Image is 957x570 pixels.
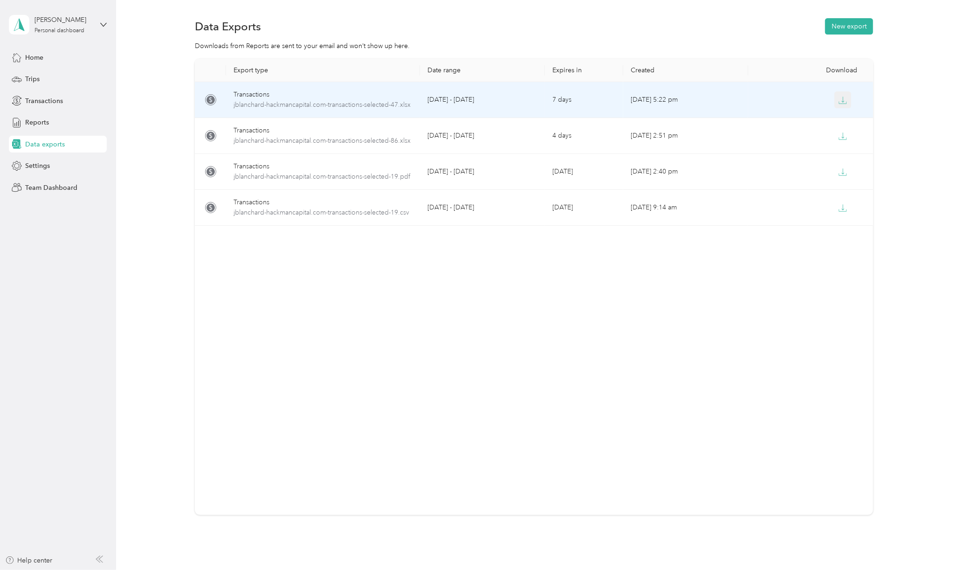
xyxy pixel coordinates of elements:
div: Downloads from Reports are sent to your email and won’t show up here. [195,41,873,51]
td: [DATE] [545,154,623,190]
span: Trips [25,74,40,84]
td: [DATE] - [DATE] [420,118,545,154]
div: Transactions [234,161,413,172]
iframe: Everlance-gr Chat Button Frame [905,518,957,570]
button: Help center [5,556,53,565]
td: [DATE] 9:14 am [623,190,748,226]
span: Team Dashboard [25,183,77,193]
span: jblanchard-hackmancapital.com-transactions-selected-47.xlsx [234,100,413,110]
span: Data exports [25,139,65,149]
td: [DATE] - [DATE] [420,82,545,118]
div: Transactions [234,125,413,136]
td: 4 days [545,118,623,154]
th: Created [623,59,748,82]
div: Download [756,66,866,74]
h1: Data Exports [195,21,261,31]
td: [DATE] - [DATE] [420,154,545,190]
td: [DATE] 5:22 pm [623,82,748,118]
div: Transactions [234,90,413,100]
div: Transactions [234,197,413,208]
button: New export [825,18,873,35]
th: Export type [226,59,420,82]
td: [DATE] 2:51 pm [623,118,748,154]
div: Personal dashboard [34,28,84,34]
td: [DATE] [545,190,623,226]
span: Transactions [25,96,63,106]
div: [PERSON_NAME] [34,15,93,25]
td: 7 days [545,82,623,118]
span: jblanchard-hackmancapital.com-transactions-selected-19.csv [234,208,413,218]
span: jblanchard-hackmancapital.com-transactions-selected-86.xlsx [234,136,413,146]
span: Home [25,53,43,63]
th: Date range [420,59,545,82]
th: Expires in [545,59,623,82]
span: jblanchard-hackmancapital.com-transactions-selected-19.pdf [234,172,413,182]
td: [DATE] - [DATE] [420,190,545,226]
span: Settings [25,161,50,171]
td: [DATE] 2:40 pm [623,154,748,190]
span: Reports [25,118,49,127]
